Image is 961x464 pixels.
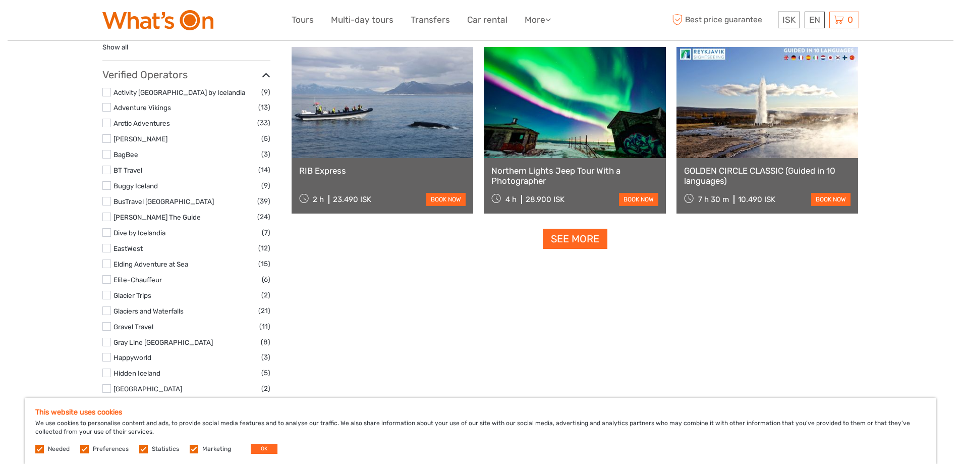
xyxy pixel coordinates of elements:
a: EastWest [114,244,143,252]
a: Transfers [411,13,450,27]
span: (7) [262,227,270,238]
a: Show all [102,43,128,51]
a: BT Travel [114,166,142,174]
span: (14) [258,164,270,176]
span: ISK [782,15,796,25]
span: (13) [258,101,270,113]
div: 10.490 ISK [738,195,775,204]
a: RIB Express [299,166,466,176]
a: [GEOGRAPHIC_DATA] [114,385,182,393]
img: What's On [102,10,213,30]
span: (5) [261,133,270,144]
a: [PERSON_NAME] The Guide [114,213,201,221]
a: BagBee [114,150,138,159]
span: (11) [259,321,270,332]
span: (5) [261,367,270,379]
h5: This website uses cookies [35,408,926,417]
span: (6) [262,274,270,285]
span: (24) [257,211,270,223]
button: OK [251,444,277,454]
a: Northern Lights Jeep Tour With a Photographer [491,166,658,186]
a: Tours [292,13,314,27]
button: Open LiveChat chat widget [116,16,128,28]
span: 7 h 30 m [698,195,729,204]
a: [PERSON_NAME] [114,135,167,143]
span: (2) [261,383,270,394]
h3: Verified Operators [102,69,270,81]
p: We're away right now. Please check back later! [14,18,114,26]
a: Happyworld [114,353,151,362]
span: (2) [261,289,270,301]
span: 0 [846,15,855,25]
a: Elding Adventure at Sea [114,260,188,268]
span: (8) [261,336,270,348]
span: (3) [261,351,270,363]
a: Gray Line [GEOGRAPHIC_DATA] [114,338,213,346]
a: Activity [GEOGRAPHIC_DATA] by Icelandia [114,88,245,96]
span: (12) [258,242,270,254]
a: Glaciers and Waterfalls [114,307,184,315]
a: book now [811,193,851,206]
div: We use cookies to personalise content and ads, to provide social media features and to analyse ou... [25,398,936,464]
a: Multi-day tours [331,13,393,27]
a: Adventure Vikings [114,104,171,112]
div: 23.490 ISK [333,195,371,204]
a: More [525,13,551,27]
label: Preferences [93,445,129,453]
a: Gravel Travel [114,323,153,331]
label: Needed [48,445,70,453]
span: 4 h [505,195,517,204]
span: (9) [261,86,270,98]
a: GOLDEN CIRCLE CLASSIC (Guided in 10 languages) [684,166,851,186]
a: Dive by Icelandia [114,229,165,237]
a: Hidden Iceland [114,369,160,377]
div: 28.900 ISK [526,195,564,204]
span: (39) [257,195,270,207]
span: (9) [261,180,270,191]
a: Buggy Iceland [114,182,158,190]
a: BusTravel [GEOGRAPHIC_DATA] [114,197,214,205]
a: Arctic Adventures [114,119,170,127]
a: book now [426,193,466,206]
span: (21) [258,305,270,317]
a: book now [619,193,658,206]
span: 2 h [313,195,324,204]
span: (15) [258,258,270,270]
span: Best price guarantee [670,12,775,28]
span: (33) [257,117,270,129]
label: Marketing [202,445,231,453]
div: EN [805,12,825,28]
span: (3) [261,148,270,160]
a: See more [543,229,607,249]
a: Car rental [467,13,507,27]
a: Elite-Chauffeur [114,276,162,284]
a: Glacier Trips [114,291,151,299]
label: Statistics [152,445,179,453]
